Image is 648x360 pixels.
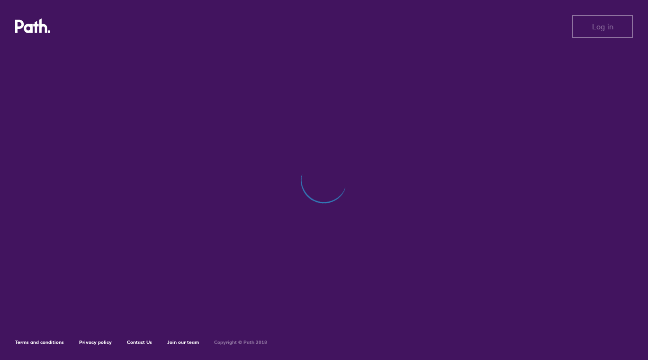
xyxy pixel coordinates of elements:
span: Log in [592,22,613,31]
a: Contact Us [127,339,152,345]
a: Join our team [167,339,199,345]
button: Log in [572,15,633,38]
a: Terms and conditions [15,339,64,345]
h6: Copyright © Path 2018 [214,340,267,345]
a: Privacy policy [79,339,112,345]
